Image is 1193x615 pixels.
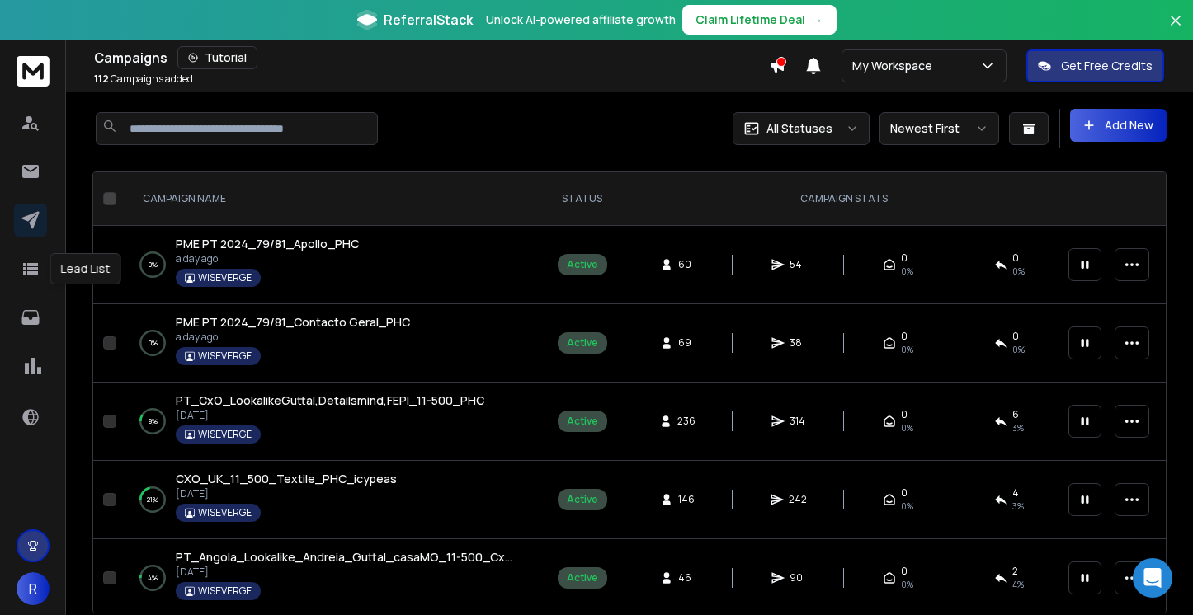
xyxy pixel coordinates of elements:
[1012,565,1018,578] span: 2
[790,415,806,428] span: 314
[176,236,359,252] a: PME PT 2024_79/81_Apollo_PHC
[123,172,535,226] th: CAMPAIGN NAME
[176,471,397,486] span: CXO_UK_11_500_Textile_PHC_icypeas
[176,314,410,331] a: PME PT 2024_79/81_Contacto Geral_PHC
[678,493,695,506] span: 146
[1012,408,1019,421] span: 6
[486,12,676,28] p: Unlock AI-powered affiliate growth
[567,571,598,584] div: Active
[147,491,158,508] p: 21 %
[567,415,598,428] div: Active
[901,421,913,434] span: 0%
[677,415,696,428] span: 236
[901,565,908,578] span: 0
[149,335,158,351] p: 0 %
[901,486,908,500] span: 0
[123,226,535,304] td: 0%PME PT 2024_79/81_Apollo_PHCa day agoWISEVERGE
[123,304,535,383] td: 0%PME PT 2024_79/81_Contacto Geral_PHCa day agoWISEVERGE
[790,258,806,271] span: 54
[94,73,193,86] p: Campaigns added
[1012,330,1019,343] span: 0
[1012,251,1019,265] span: 0
[1061,58,1153,74] p: Get Free Credits
[1012,486,1019,500] span: 4
[901,330,908,343] span: 0
[149,413,158,430] p: 9 %
[198,350,252,363] p: WISEVERGE
[176,314,410,330] span: PME PT 2024_79/81_Contacto Geral_PHC
[198,506,252,519] p: WISEVERGE
[1012,421,1024,434] span: 3 %
[384,10,473,30] span: ReferralStack
[1165,10,1186,49] button: Close banner
[629,172,1059,226] th: CAMPAIGN STATS
[1012,500,1024,513] span: 3 %
[766,120,832,137] p: All Statuses
[149,256,158,273] p: 0 %
[567,493,598,506] div: Active
[1012,265,1025,278] span: 0 %
[901,500,913,513] span: 0%
[176,566,519,579] p: [DATE]
[901,265,913,278] span: 0%
[176,409,484,422] p: [DATE]
[123,383,535,461] td: 9%PT_CxO_LookalikeGuttal,Detailsmind,FEPI_11-500_PHC[DATE]WISEVERGE
[94,46,769,69] div: Campaigns
[567,336,598,350] div: Active
[176,549,519,566] a: PT_Angola_Lookalike_Andreia_Guttal_casaMG_11-500_CxO_PHC
[812,12,823,28] span: →
[50,253,121,284] div: Lead List
[176,549,545,565] span: PT_Angola_Lookalike_Andreia_Guttal_casaMG_11-500_CxO_PHC
[17,572,50,605] button: R
[790,571,806,584] span: 90
[901,408,908,421] span: 0
[176,392,484,409] a: PT_CxO_LookalikeGuttal,Detailsmind,FEPI_11-500_PHC
[1070,109,1167,142] button: Add New
[176,252,359,265] p: a day ago
[1012,578,1024,591] span: 4 %
[682,5,837,35] button: Claim Lifetime Deal→
[1133,558,1172,598] div: Open Intercom Messenger
[535,172,629,226] th: STATUS
[852,58,939,74] p: My Workspace
[176,487,397,500] p: [DATE]
[790,336,806,350] span: 38
[879,112,999,145] button: Newest First
[901,251,908,265] span: 0
[198,584,252,598] p: WISEVERGE
[678,571,695,584] span: 46
[789,493,807,506] span: 242
[901,578,913,591] span: 0%
[177,46,257,69] button: Tutorial
[678,336,695,350] span: 69
[198,428,252,441] p: WISEVERGE
[1026,49,1164,82] button: Get Free Credits
[176,392,484,408] span: PT_CxO_LookalikeGuttal,Detailsmind,FEPI_11-500_PHC
[567,258,598,271] div: Active
[1012,343,1025,356] span: 0 %
[94,72,109,86] span: 112
[176,331,410,344] p: a day ago
[123,461,535,539] td: 21%CXO_UK_11_500_Textile_PHC_icypeas[DATE]WISEVERGE
[901,343,913,356] span: 0%
[198,271,252,284] p: WISEVERGE
[176,471,397,487] a: CXO_UK_11_500_Textile_PHC_icypeas
[678,258,695,271] span: 60
[148,570,158,586] p: 4 %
